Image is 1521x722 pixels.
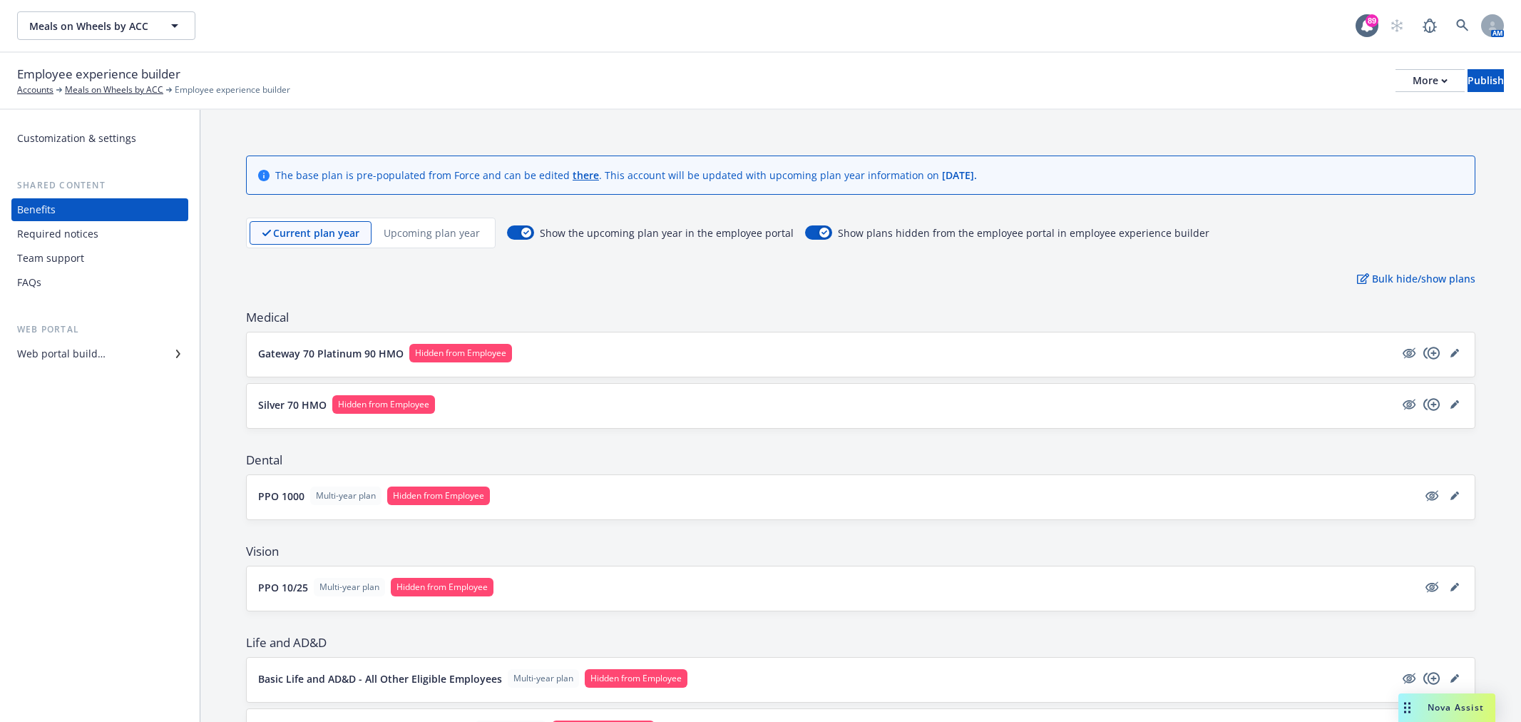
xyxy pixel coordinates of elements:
[1448,11,1477,40] a: Search
[17,127,136,150] div: Customization & settings
[338,398,429,411] span: Hidden from Employee
[273,225,359,240] p: Current plan year
[838,225,1209,240] span: Show plans hidden from the employee portal in employee experience builder
[1423,396,1440,413] a: copyPlus
[11,271,188,294] a: FAQs
[1366,14,1378,27] div: 89
[590,672,682,685] span: Hidden from Employee
[11,223,188,245] a: Required notices
[65,83,163,96] a: Meals on Wheels by ACC
[1423,670,1440,687] a: copyPlus
[17,342,106,365] div: Web portal builder
[1400,670,1418,687] a: hidden
[1428,701,1484,713] span: Nova Assist
[1357,271,1475,286] p: Bulk hide/show plans
[1383,11,1411,40] a: Start snowing
[415,347,506,360] span: Hidden from Employee
[1400,396,1418,413] a: hidden
[246,309,1475,326] span: Medical
[1468,70,1504,91] div: Publish
[175,83,290,96] span: Employee experience builder
[11,127,188,150] a: Customization & settings
[513,672,573,685] span: Multi-year plan
[599,168,942,182] span: . This account will be updated with upcoming plan year information on
[1423,579,1440,596] a: hidden
[11,198,188,221] a: Benefits
[1423,345,1440,362] a: copyPlus
[29,19,153,34] span: Meals on Wheels by ACC
[573,168,599,182] a: there
[258,580,308,595] p: PPO 10/25
[11,322,188,337] div: Web portal
[1423,487,1440,504] a: hidden
[17,11,195,40] button: Meals on Wheels by ACC
[258,395,1395,414] button: Silver 70 HMOHidden from Employee
[1415,11,1444,40] a: Report a Bug
[1446,345,1463,362] a: editPencil
[1398,693,1416,722] div: Drag to move
[384,225,480,240] p: Upcoming plan year
[258,487,1418,505] button: PPO 1000Multi-year planHidden from Employee
[17,65,180,83] span: Employee experience builder
[1446,579,1463,596] a: editPencil
[246,634,1475,651] span: Life and AD&D
[17,223,98,245] div: Required notices
[246,543,1475,560] span: Vision
[17,198,56,221] div: Benefits
[258,669,1395,688] button: Basic Life and AD&D - All Other Eligible EmployeesMulti-year planHidden from Employee
[1468,69,1504,92] button: Publish
[393,489,484,502] span: Hidden from Employee
[258,578,1418,596] button: PPO 10/25Multi-year planHidden from Employee
[540,225,794,240] span: Show the upcoming plan year in the employee portal
[1398,693,1495,722] button: Nova Assist
[1446,487,1463,504] a: editPencil
[11,178,188,193] div: Shared content
[258,344,1395,362] button: Gateway 70 Platinum 90 HMOHidden from Employee
[396,581,488,594] span: Hidden from Employee
[316,489,376,502] span: Multi-year plan
[11,247,188,270] a: Team support
[1446,670,1463,687] a: editPencil
[17,271,41,294] div: FAQs
[1413,70,1448,91] div: More
[1446,396,1463,413] a: editPencil
[246,452,1475,469] span: Dental
[17,83,53,96] a: Accounts
[258,671,502,686] p: Basic Life and AD&D - All Other Eligible Employees
[1395,69,1465,92] button: More
[275,168,573,182] span: The base plan is pre-populated from Force and can be edited
[258,397,327,412] p: Silver 70 HMO
[942,168,977,182] span: [DATE] .
[319,581,379,594] span: Multi-year plan
[258,346,404,361] p: Gateway 70 Platinum 90 HMO
[258,489,304,504] p: PPO 1000
[17,247,84,270] div: Team support
[1400,345,1418,362] a: hidden
[11,342,188,365] a: Web portal builder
